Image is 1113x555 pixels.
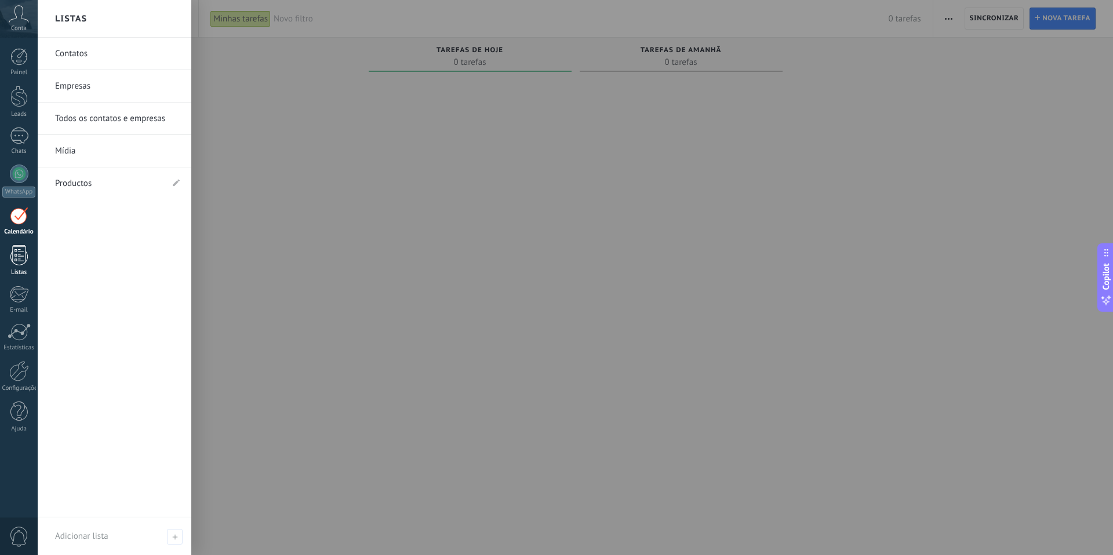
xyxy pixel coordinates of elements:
[55,135,180,167] a: Mídia
[2,306,36,314] div: E-mail
[2,344,36,352] div: Estatísticas
[55,167,162,200] a: Productos
[2,148,36,155] div: Chats
[1100,264,1112,290] span: Copilot
[55,70,180,103] a: Empresas
[167,529,183,545] span: Adicionar lista
[55,1,87,37] h2: Listas
[2,187,35,198] div: WhatsApp
[2,69,36,76] div: Painel
[11,25,27,32] span: Conta
[2,425,36,433] div: Ajuda
[55,531,108,542] span: Adicionar lista
[55,38,180,70] a: Contatos
[2,269,36,276] div: Listas
[55,103,180,135] a: Todos os contatos e empresas
[2,228,36,236] div: Calendário
[2,385,36,392] div: Configurações
[2,111,36,118] div: Leads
